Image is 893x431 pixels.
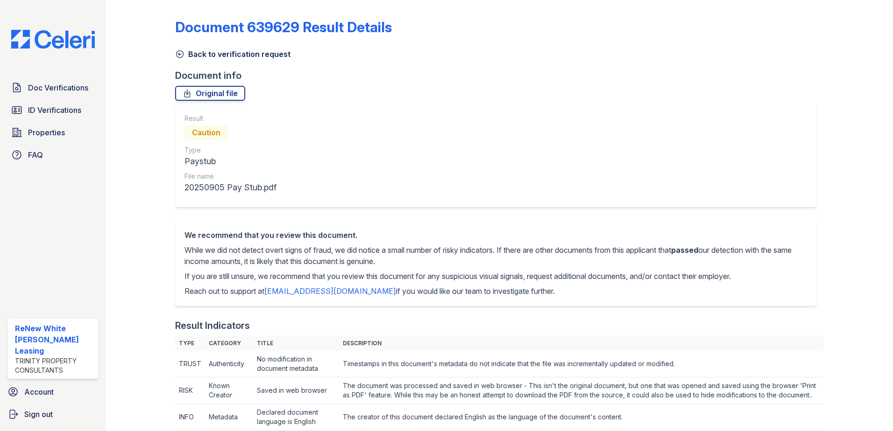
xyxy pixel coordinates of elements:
td: Known Creator [205,377,253,404]
th: Type [175,336,205,351]
td: Saved in web browser [253,377,339,404]
span: FAQ [28,149,43,160]
th: Title [253,336,339,351]
span: passed [671,245,698,255]
div: File name [184,172,276,181]
a: Doc Verifications [7,78,99,97]
td: TRUST [175,351,205,377]
div: Caution [184,125,228,140]
td: The creator of this document declared English as the language of the document's content. [339,404,824,431]
th: Category [205,336,253,351]
span: Sign out [24,409,53,420]
div: We recommend that you review this document. [184,229,807,241]
td: No modification in document metadata [253,351,339,377]
iframe: chat widget [854,394,884,422]
span: Properties [28,127,65,138]
a: Properties [7,123,99,142]
td: RISK [175,377,205,404]
a: [EMAIL_ADDRESS][DOMAIN_NAME] [264,286,396,296]
td: Metadata [205,404,253,431]
p: If you are still unsure, we recommend that you review this document for any suspicious visual sig... [184,271,807,282]
p: While we did not detect overt signs of fraud, we did notice a small number of risky indicators. I... [184,244,807,267]
div: Document info [175,69,824,82]
a: Document 639629 Result Details [175,19,392,35]
td: Authenticity [205,351,253,377]
td: INFO [175,404,205,431]
div: Result [184,114,276,123]
img: CE_Logo_Blue-a8612792a0a2168367f1c8372b55b34899dd931a85d93a1a3d3e32e68fde9ad4.png [4,30,102,49]
a: Back to verification request [175,49,291,60]
span: Doc Verifications [28,82,88,93]
a: Sign out [4,405,102,424]
div: ReNew White [PERSON_NAME] Leasing [15,323,95,356]
div: Type [184,146,276,155]
td: The document was processed and saved in web browser - This isn't the original document, but one t... [339,377,824,404]
div: Paystub [184,155,276,168]
span: ID Verifications [28,104,81,116]
a: ID Verifications [7,101,99,119]
div: 20250905 Pay Stub.pdf [184,181,276,194]
td: Declared document language is English [253,404,339,431]
div: Result Indicators [175,319,250,332]
a: Account [4,382,102,401]
td: Timestamps in this document's metadata do not indicate that the file was incrementally updated or... [339,351,824,377]
span: Account [24,386,54,397]
p: Reach out to support at if you would like our team to investigate further. [184,285,807,297]
th: Description [339,336,824,351]
a: Original file [175,86,245,101]
div: Trinity Property Consultants [15,356,95,375]
a: FAQ [7,146,99,164]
